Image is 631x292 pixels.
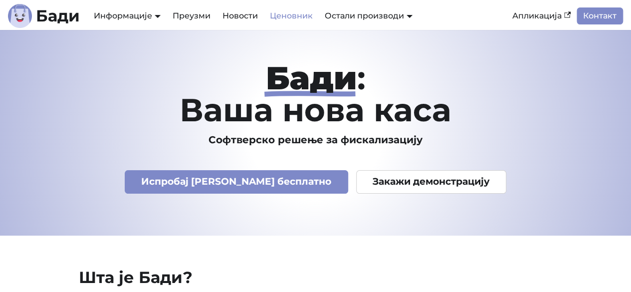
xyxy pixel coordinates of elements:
a: ЛогоБади [8,4,80,28]
a: Остали производи [325,11,413,20]
a: Закажи демонстрацију [356,170,507,194]
img: Лого [8,4,32,28]
a: Контакт [577,7,623,24]
a: Апликација [506,7,577,24]
a: Новости [216,7,264,24]
a: Ценовник [264,7,319,24]
strong: Бади [266,58,357,97]
a: Информације [94,11,161,20]
a: Преузми [167,7,216,24]
b: Бади [36,8,80,24]
h3: Софтверско решење за фискализацију [39,134,592,146]
a: Испробај [PERSON_NAME] бесплатно [125,170,348,194]
h1: : Ваша нова каса [39,62,592,126]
